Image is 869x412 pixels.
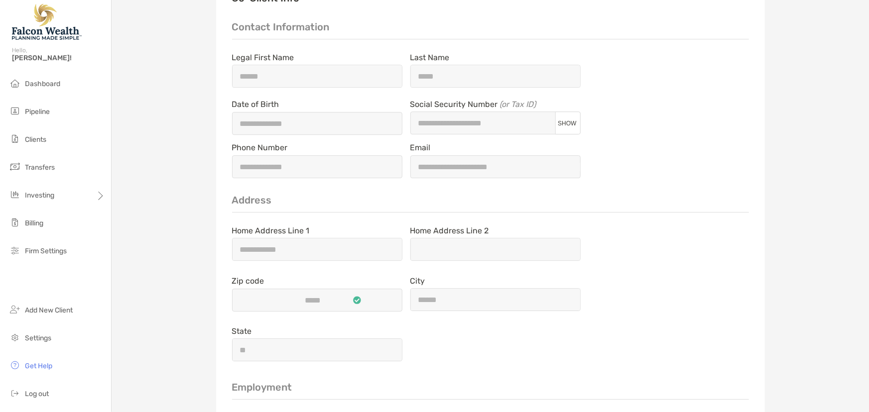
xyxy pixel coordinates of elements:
img: firm-settings icon [9,244,21,256]
p: Employment [232,381,749,400]
img: transfers icon [9,161,21,173]
input: Phone Number [233,163,402,171]
span: Get Help [25,362,52,370]
span: Date of Birth [232,100,402,109]
input: Date of Birth [233,119,402,128]
input: Zip codeinput is ready icon [273,296,353,305]
span: [PERSON_NAME]! [12,54,105,62]
span: Email [410,143,581,152]
p: Address [232,194,749,212]
p: Contact Information [232,21,749,39]
img: logout icon [9,387,21,399]
img: billing icon [9,216,21,228]
input: Email [411,163,580,171]
span: Transfers [25,163,55,172]
img: get-help icon [9,359,21,371]
span: Phone Number [232,143,402,152]
button: Social Security Number (or Tax ID) [555,119,580,127]
img: Falcon Wealth Planning Logo [12,4,82,40]
img: dashboard icon [9,77,21,89]
img: investing icon [9,189,21,201]
span: Dashboard [25,80,60,88]
span: Add New Client [25,306,73,314]
span: SHOW [558,120,576,127]
label: State [232,327,252,335]
span: Firm Settings [25,247,67,255]
img: settings icon [9,331,21,343]
i: (or Tax ID) [500,100,536,109]
label: Last Name [410,53,450,62]
img: pipeline icon [9,105,21,117]
span: Billing [25,219,43,227]
img: clients icon [9,133,21,145]
span: Zip code [232,276,402,286]
span: Settings [25,334,51,342]
label: Legal First Name [232,53,294,62]
span: Investing [25,191,54,200]
span: Clients [25,135,46,144]
input: Social Security Number (or Tax ID)SHOW [411,119,555,127]
span: Pipeline [25,107,50,116]
label: Home Address Line 2 [410,226,489,235]
span: Log out [25,390,49,398]
img: input is ready icon [353,296,361,304]
label: Home Address Line 1 [232,226,310,235]
img: add_new_client icon [9,304,21,315]
span: Social Security Number [410,100,581,109]
label: City [410,277,425,285]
